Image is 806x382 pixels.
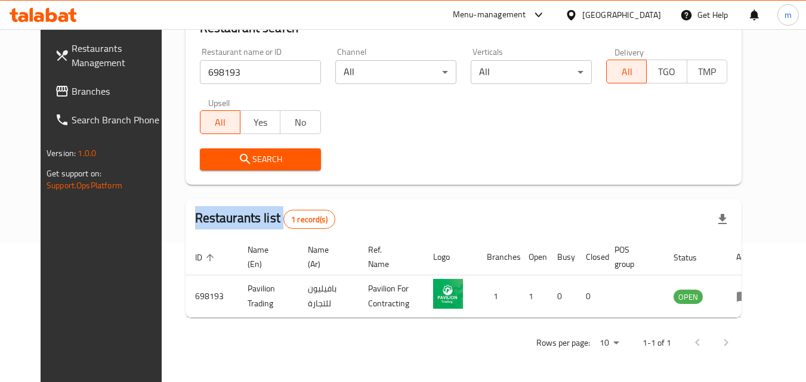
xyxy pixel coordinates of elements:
a: Support.OpsPlatform [47,178,122,193]
span: Version: [47,145,76,161]
div: OPEN [674,290,703,304]
a: Search Branch Phone [45,105,175,134]
div: All [471,60,592,84]
td: 0 [548,275,576,318]
button: TMP [687,60,727,83]
a: Restaurants Management [45,34,175,77]
h2: Restaurant search [200,19,727,37]
button: All [200,110,240,134]
table: enhanced table [186,239,768,318]
td: Pavilion Trading [238,275,298,318]
span: Search [209,152,311,167]
a: Branches [45,77,175,105]
td: 1 [477,275,519,318]
td: 698193 [186,275,238,318]
div: Rows per page: [595,334,623,352]
th: Action [727,239,768,275]
div: All [335,60,456,84]
span: TMP [692,63,722,80]
td: بافيليون للتجارة [298,275,359,318]
td: Pavilion For Contracting [359,275,424,318]
span: m [785,8,792,21]
input: Search for restaurant name or ID.. [200,60,321,84]
span: Yes [245,114,276,131]
span: All [205,114,236,131]
button: Search [200,148,321,170]
span: Name (Ar) [308,243,344,271]
div: [GEOGRAPHIC_DATA] [582,8,661,21]
span: 1 record(s) [284,214,335,225]
button: No [280,110,320,134]
span: 1.0.0 [78,145,96,161]
span: Get support on: [47,166,101,181]
span: Search Branch Phone [72,113,166,127]
span: Name (En) [248,243,284,271]
button: Yes [240,110,280,134]
p: 1-1 of 1 [643,336,671,350]
button: TGO [646,60,687,83]
th: Open [519,239,548,275]
button: All [606,60,647,83]
td: 1 [519,275,548,318]
div: Menu-management [453,8,526,22]
p: Rows per page: [536,336,590,350]
span: Ref. Name [368,243,409,271]
span: Branches [72,84,166,98]
span: ID [195,250,218,265]
span: TGO [651,63,682,80]
div: Export file [708,205,737,234]
span: Status [674,250,712,265]
label: Delivery [614,48,644,56]
th: Logo [424,239,477,275]
span: POS group [614,243,650,271]
div: Menu [736,289,758,303]
th: Busy [548,239,576,275]
span: Restaurants Management [72,41,166,70]
label: Upsell [208,98,230,107]
th: Branches [477,239,519,275]
th: Closed [576,239,605,275]
span: All [612,63,642,80]
td: 0 [576,275,605,318]
span: OPEN [674,290,703,304]
img: Pavilion Trading [433,279,463,309]
span: No [285,114,316,131]
h2: Restaurants list [195,209,335,229]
